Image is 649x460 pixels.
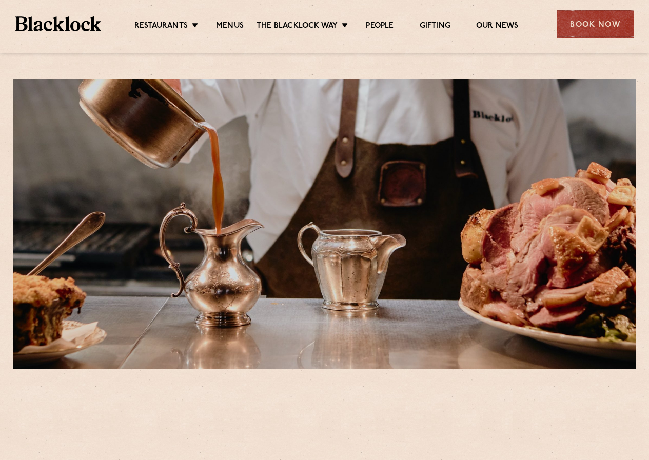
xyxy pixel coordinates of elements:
[216,21,244,32] a: Menus
[366,21,394,32] a: People
[476,21,519,32] a: Our News
[420,21,450,32] a: Gifting
[557,10,634,38] div: Book Now
[134,21,188,32] a: Restaurants
[15,16,101,31] img: BL_Textured_Logo-footer-cropped.svg
[257,21,338,32] a: The Blacklock Way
